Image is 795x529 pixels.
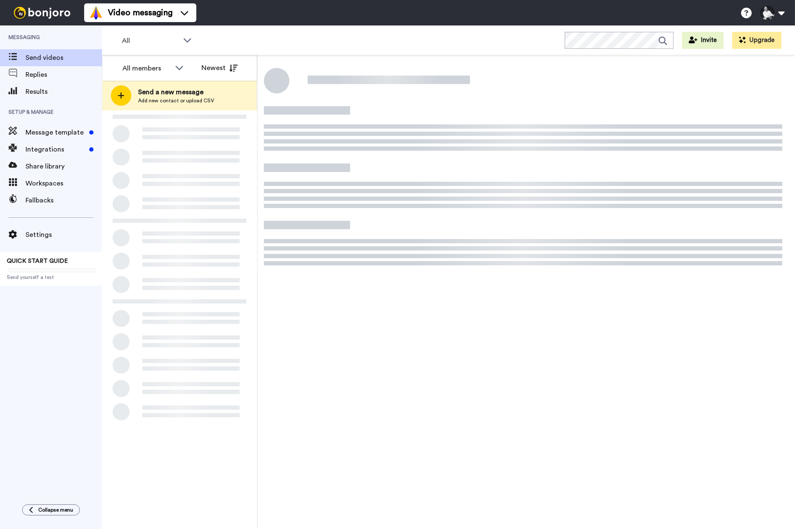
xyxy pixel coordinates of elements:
[25,230,102,240] span: Settings
[138,97,214,104] span: Add new contact or upload CSV
[108,7,173,19] span: Video messaging
[138,87,214,97] span: Send a new message
[25,144,86,155] span: Integrations
[38,506,73,513] span: Collapse menu
[682,32,724,49] button: Invite
[25,161,102,172] span: Share library
[25,70,102,80] span: Replies
[10,7,74,19] img: bj-logo-header-white.svg
[25,195,102,205] span: Fallbacks
[25,87,102,97] span: Results
[7,258,68,264] span: QUICK START GUIDE
[195,59,244,76] button: Newest
[25,127,86,138] span: Message template
[122,36,179,46] span: All
[122,63,171,73] div: All members
[732,32,781,49] button: Upgrade
[22,504,80,515] button: Collapse menu
[25,178,102,189] span: Workspaces
[7,274,95,281] span: Send yourself a test
[25,53,102,63] span: Send videos
[89,6,103,20] img: vm-color.svg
